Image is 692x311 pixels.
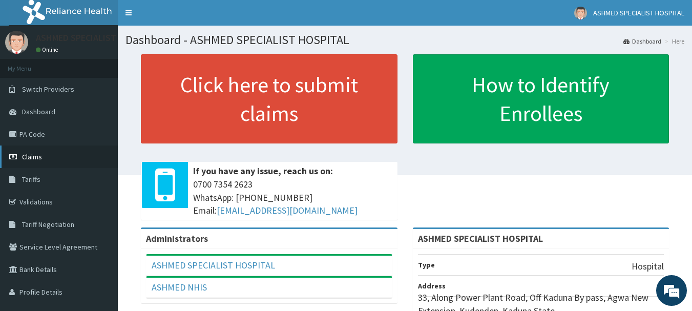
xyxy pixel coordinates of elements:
a: How to Identify Enrollees [413,54,669,143]
div: Chat with us now [53,57,172,71]
b: If you have any issue, reach us on: [193,165,333,177]
li: Here [662,37,684,46]
img: d_794563401_company_1708531726252_794563401 [19,51,41,77]
div: Minimize live chat window [168,5,193,30]
b: Type [418,260,435,269]
strong: ASHMED SPECIALIST HOSPITAL [418,233,543,244]
img: User Image [5,31,28,54]
p: Hospital [632,260,664,273]
span: Switch Providers [22,85,74,94]
p: ASHMED SPECIALIST HOSPITAL [36,33,158,43]
a: ASHMED SPECIALIST HOSPITAL [152,259,275,271]
h1: Dashboard - ASHMED SPECIALIST HOSPITAL [125,33,684,47]
span: Tariffs [22,175,40,184]
a: ASHMED NHIS [152,281,207,293]
a: Online [36,46,60,53]
span: Claims [22,152,42,161]
span: We're online! [59,91,141,195]
span: 0700 7354 2623 WhatsApp: [PHONE_NUMBER] Email: [193,178,392,217]
textarea: Type your message and hit 'Enter' [5,204,195,240]
a: Click here to submit claims [141,54,397,143]
b: Address [418,281,446,291]
a: Dashboard [623,37,661,46]
span: Dashboard [22,107,55,116]
span: ASHMED SPECIALIST HOSPITAL [593,8,684,17]
b: Administrators [146,233,208,244]
a: [EMAIL_ADDRESS][DOMAIN_NAME] [217,204,358,216]
img: User Image [574,7,587,19]
span: Tariff Negotiation [22,220,74,229]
